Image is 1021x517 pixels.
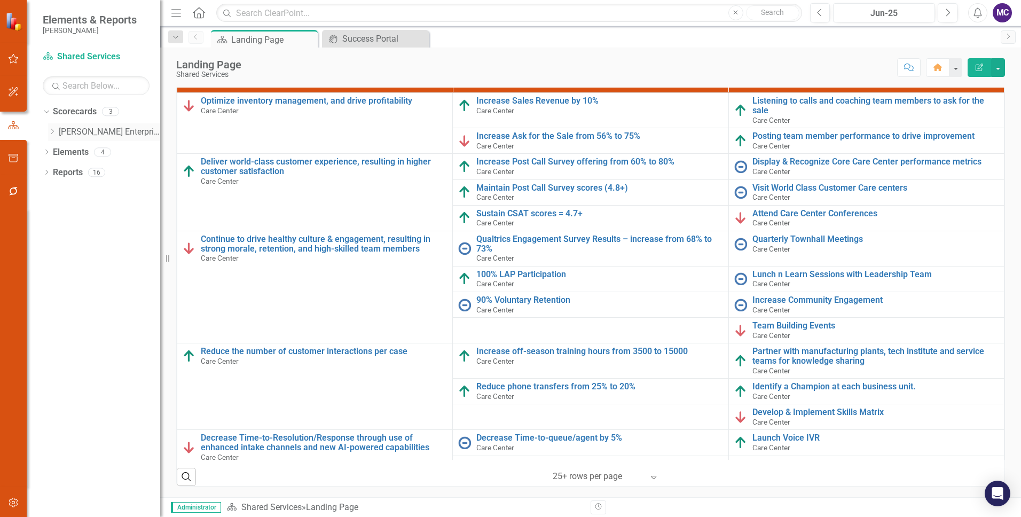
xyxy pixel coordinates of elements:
span: Care Center [476,106,514,115]
a: Develop & Implement Skills Matrix [752,408,999,417]
td: Double-Click to Edit Right Click for Context Menu [453,292,728,317]
img: On Track [183,350,195,363]
img: On Track [734,436,747,449]
span: Care Center [752,167,790,176]
img: Behind [183,242,195,255]
a: Scorecards [53,106,97,118]
div: » [226,502,583,514]
span: Care Center [476,443,514,452]
input: Search Below... [43,76,150,95]
div: Jun-25 [837,7,931,20]
img: On Track [734,385,747,398]
td: Double-Click to Edit Right Click for Context Menu [728,205,1004,231]
a: Shared Services [241,502,302,512]
a: Maintain Post Call Survey scores (4.8+) [476,183,722,193]
td: Double-Click to Edit Right Click for Context Menu [453,231,728,266]
a: Reduce the number of customer interactions per case [201,347,447,356]
button: MC [993,3,1012,22]
td: Double-Click to Edit Right Click for Context Menu [453,93,728,128]
a: Lunch n Learn Sessions with Leadership Team [752,270,999,279]
a: Decrease Time-to-queue/agent by 5% [476,433,722,443]
img: Not Started [734,238,747,250]
span: Care Center [476,357,514,365]
span: Care Center [752,418,790,426]
a: Sustain CSAT scores = 4.7+ [476,209,722,218]
span: Administrator [171,502,221,513]
img: On Track [458,186,471,199]
img: Behind [458,135,471,147]
td: Double-Click to Edit Right Click for Context Menu [453,343,728,379]
span: Care Center [752,193,790,201]
a: Continue to drive healthy culture & engagement, resulting in strong morale, retention, and high-s... [201,234,447,253]
img: On Track [734,135,747,147]
span: Care Center [752,279,790,288]
img: Behind [734,324,747,337]
span: Care Center [752,245,790,253]
td: Double-Click to Edit Right Click for Context Menu [453,430,728,456]
span: Care Center [752,142,790,150]
span: Care Center [476,279,514,288]
button: Search [746,5,799,20]
a: Decrease Time-to-Resolution/Response through use of enhanced intake channels and new AI-powered c... [201,433,447,452]
a: Shared Services [43,51,150,63]
span: Care Center [476,305,514,314]
td: Double-Click to Edit Right Click for Context Menu [728,343,1004,379]
span: Care Center [752,331,790,340]
span: Care Center [201,357,239,365]
img: Behind [183,99,195,112]
a: Optimize inventory management, and drive profitability [201,96,447,106]
span: Care Center [476,254,514,262]
span: Care Center [752,218,790,227]
img: Behind [734,211,747,224]
img: Not Started [734,186,747,199]
span: Elements & Reports [43,13,137,26]
span: Care Center [752,392,790,401]
a: Launch Voice IVR [752,433,999,443]
span: Search [761,8,784,17]
input: Search ClearPoint... [216,4,802,22]
div: Shared Services [176,70,241,79]
span: Care Center [201,106,239,115]
img: On Track [458,350,471,363]
td: Double-Click to Edit Right Click for Context Menu [728,430,1004,456]
a: Elements [53,146,89,159]
div: Landing Page [176,59,241,70]
a: 90% Voluntary Retention [476,295,722,305]
td: Double-Click to Edit Right Click for Context Menu [453,456,728,481]
img: On Track [458,385,471,398]
a: Partner with manufacturing plants, tech institute and service teams for knowledge sharing [752,347,999,365]
td: Double-Click to Edit Right Click for Context Menu [453,379,728,404]
td: Double-Click to Edit Right Click for Context Menu [453,128,728,154]
a: Identify a Champion at each business unit. [752,382,999,391]
td: Double-Click to Edit Right Click for Context Menu [453,154,728,179]
a: 100% LAP Participation [476,270,722,279]
a: Increase Post Call Survey offering from 60% to 80% [476,157,722,167]
td: Double-Click to Edit Right Click for Context Menu [728,231,1004,266]
small: [PERSON_NAME] [43,26,137,35]
div: Success Portal [342,32,426,45]
img: Not Started [734,272,747,285]
img: Not Started [458,436,471,449]
a: Success Portal [325,32,426,45]
span: Care Center [752,305,790,314]
a: [PERSON_NAME] Enterprise [59,126,160,138]
a: Quarterly Townhall Meetings [752,234,999,244]
a: Attend Care Center Conferences [752,209,999,218]
td: Double-Click to Edit Right Click for Context Menu [453,266,728,292]
button: Jun-25 [833,3,935,22]
div: Landing Page [306,502,358,512]
a: Display & Recognize Core Care Center performance metrics [752,157,999,167]
td: Double-Click to Edit Right Click for Context Menu [177,154,453,231]
a: Increase Ask for the Sale from 56% to 75% [476,131,722,141]
td: Double-Click to Edit Right Click for Context Menu [453,205,728,231]
img: On Track [734,104,747,117]
td: Double-Click to Edit Right Click for Context Menu [728,404,1004,430]
a: Reports [53,167,83,179]
img: On Track [458,160,471,173]
td: Double-Click to Edit Right Click for Context Menu [728,379,1004,404]
img: On Track [458,272,471,285]
td: Double-Click to Edit Right Click for Context Menu [177,93,453,154]
img: Not Started [458,242,471,255]
a: Reduce phone transfers from 25% to 20% [476,382,722,391]
span: Care Center [476,218,514,227]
